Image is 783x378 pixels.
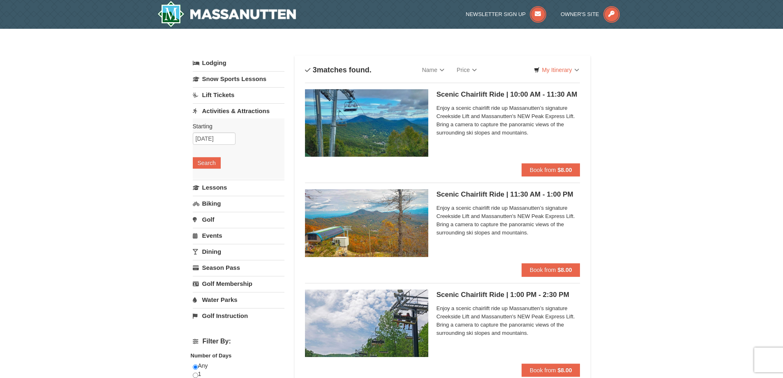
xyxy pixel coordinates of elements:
[437,104,580,137] span: Enjoy a scenic chairlift ride up Massanutten’s signature Creekside Lift and Massanutten's NEW Pea...
[193,180,284,195] a: Lessons
[193,212,284,227] a: Golf
[522,163,580,176] button: Book from $8.00
[193,56,284,70] a: Lodging
[437,190,580,199] h5: Scenic Chairlift Ride | 11:30 AM - 1:00 PM
[557,167,572,173] strong: $8.00
[193,338,284,345] h4: Filter By:
[193,228,284,243] a: Events
[193,196,284,211] a: Biking
[193,122,278,130] label: Starting
[561,11,620,17] a: Owner's Site
[529,64,584,76] a: My Itinerary
[557,267,572,273] strong: $8.00
[466,11,546,17] a: Newsletter Sign Up
[305,89,428,157] img: 24896431-1-a2e2611b.jpg
[193,71,284,86] a: Snow Sports Lessons
[191,352,232,359] strong: Number of Days
[437,204,580,237] span: Enjoy a scenic chairlift ride up Massanutten’s signature Creekside Lift and Massanutten's NEW Pea...
[437,304,580,337] span: Enjoy a scenic chairlift ride up Massanutten’s signature Creekside Lift and Massanutten's NEW Pea...
[530,367,556,373] span: Book from
[193,292,284,307] a: Water Parks
[437,90,580,99] h5: Scenic Chairlift Ride | 10:00 AM - 11:30 AM
[522,263,580,276] button: Book from $8.00
[193,260,284,275] a: Season Pass
[305,189,428,257] img: 24896431-13-a88f1aaf.jpg
[437,291,580,299] h5: Scenic Chairlift Ride | 1:00 PM - 2:30 PM
[193,308,284,323] a: Golf Instruction
[193,276,284,291] a: Golf Membership
[157,1,296,27] img: Massanutten Resort Logo
[193,157,221,169] button: Search
[530,167,556,173] span: Book from
[193,87,284,102] a: Lift Tickets
[193,244,284,259] a: Dining
[530,267,556,273] span: Book from
[305,290,428,357] img: 24896431-9-664d1467.jpg
[193,103,284,118] a: Activities & Attractions
[522,364,580,377] button: Book from $8.00
[466,11,526,17] span: Newsletter Sign Up
[157,1,296,27] a: Massanutten Resort
[561,11,599,17] span: Owner's Site
[450,62,483,78] a: Price
[557,367,572,373] strong: $8.00
[416,62,450,78] a: Name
